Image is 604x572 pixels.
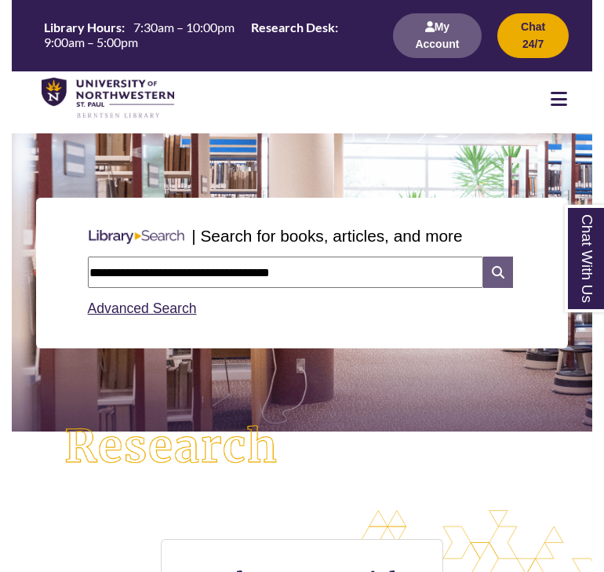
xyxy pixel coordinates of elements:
span: 9:00am – 5:00pm [44,35,138,49]
img: Research [41,402,302,493]
th: Research Desk: [245,18,340,35]
table: Hours Today [38,18,374,51]
span: 7:30am – 10:00pm [133,20,235,35]
button: Chat 24/7 [497,13,569,58]
a: My Account [393,37,482,50]
i: Search [483,257,513,288]
a: Chat 24/7 [497,37,569,50]
a: Advanced Search [88,301,197,316]
img: Libary Search [82,224,192,250]
img: UNWSP Library Logo [42,78,174,120]
a: Hours Today [38,18,374,53]
th: Library Hours: [38,18,127,35]
p: | Search for books, articles, and more [191,224,462,248]
button: My Account [393,13,482,58]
